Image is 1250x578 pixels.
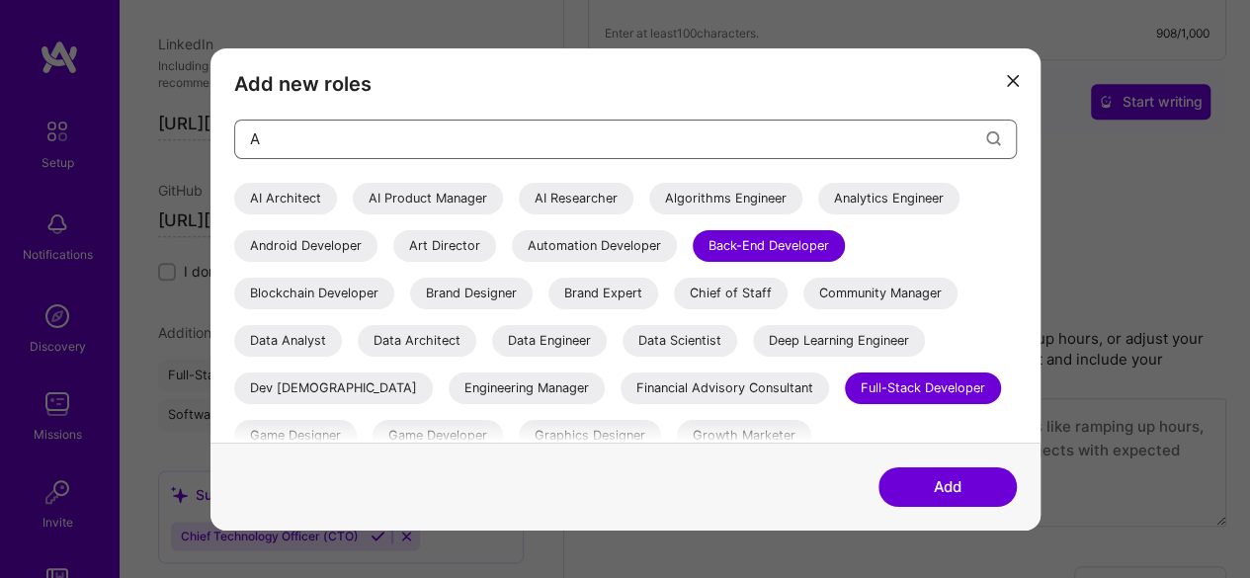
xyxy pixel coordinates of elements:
[677,419,811,451] div: Growth Marketer
[353,182,503,213] div: AI Product Manager
[845,372,1001,403] div: Full-Stack Developer
[803,277,958,308] div: Community Manager
[234,372,433,403] div: Dev [DEMOGRAPHIC_DATA]
[519,182,633,213] div: AI Researcher
[492,324,607,356] div: Data Engineer
[1007,75,1019,87] i: icon Close
[250,114,986,164] input: Search...
[519,419,661,451] div: Graphics Designer
[818,182,959,213] div: Analytics Engineer
[753,324,925,356] div: Deep Learning Engineer
[234,71,1017,95] h3: Add new roles
[986,131,1001,146] i: icon Search
[693,229,845,261] div: Back-End Developer
[234,419,357,451] div: Game Designer
[548,277,658,308] div: Brand Expert
[358,324,476,356] div: Data Architect
[512,229,677,261] div: Automation Developer
[234,229,377,261] div: Android Developer
[393,229,496,261] div: Art Director
[674,277,788,308] div: Chief of Staff
[621,372,829,403] div: Financial Advisory Consultant
[234,277,394,308] div: Blockchain Developer
[449,372,605,403] div: Engineering Manager
[234,182,337,213] div: AI Architect
[410,277,533,308] div: Brand Designer
[234,324,342,356] div: Data Analyst
[373,419,503,451] div: Game Developer
[649,182,802,213] div: Algorithms Engineer
[210,47,1041,530] div: modal
[878,467,1017,507] button: Add
[623,324,737,356] div: Data Scientist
